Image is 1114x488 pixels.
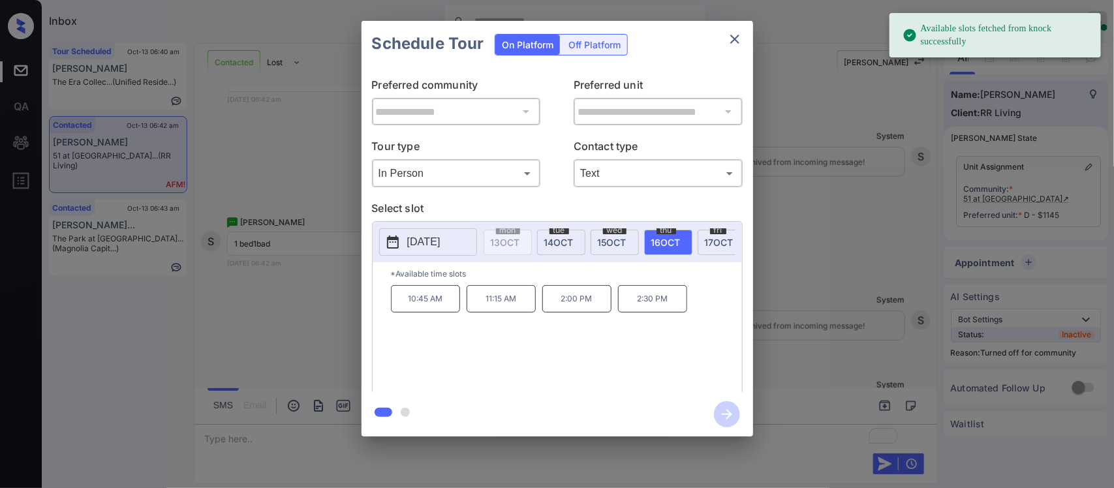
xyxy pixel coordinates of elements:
[542,285,611,313] p: 2:00 PM
[698,230,746,255] div: date-select
[375,162,538,184] div: In Person
[722,26,748,52] button: close
[372,200,743,221] p: Select slot
[705,237,734,248] span: 17 OCT
[467,285,536,313] p: 11:15 AM
[372,77,541,98] p: Preferred community
[710,226,726,234] span: fri
[391,262,742,285] p: *Available time slots
[591,230,639,255] div: date-select
[495,35,560,55] div: On Platform
[706,397,748,431] button: btn-next
[603,226,627,234] span: wed
[544,237,574,248] span: 14 OCT
[657,226,676,234] span: thu
[379,228,477,256] button: [DATE]
[372,138,541,159] p: Tour type
[407,234,441,250] p: [DATE]
[651,237,681,248] span: 16 OCT
[562,35,627,55] div: Off Platform
[577,162,739,184] div: Text
[391,285,460,313] p: 10:45 AM
[549,226,569,234] span: tue
[903,17,1091,53] div: Available slots fetched from knock successfully
[644,230,692,255] div: date-select
[574,77,743,98] p: Preferred unit
[362,21,495,67] h2: Schedule Tour
[574,138,743,159] p: Contact type
[537,230,585,255] div: date-select
[618,285,687,313] p: 2:30 PM
[598,237,627,248] span: 15 OCT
